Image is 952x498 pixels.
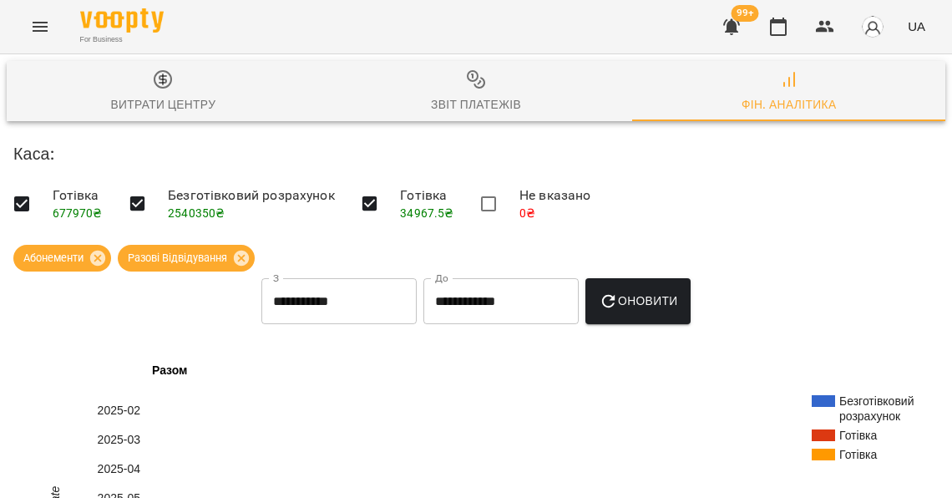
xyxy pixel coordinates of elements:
text: Готівка [839,448,878,461]
span: Не вказано [519,185,590,206]
div: Фін. Аналітика [742,94,837,114]
span: 0 ₴ [519,206,535,220]
div: Звіт платежів [431,94,521,114]
span: 2540350 ₴ [168,206,225,220]
div: Разові Відвідування [118,245,255,272]
text: 2025-02 [98,404,141,417]
div: Витрати центру [110,94,215,114]
span: Готівка [53,185,103,206]
button: UA [901,11,932,42]
h6: Каса : [13,141,939,167]
span: Безготівковий розрахунок [168,185,335,206]
span: 34967.5 ₴ [400,206,453,220]
span: 99+ [732,5,759,22]
div: Абонементи [13,245,111,272]
text: Готівка [839,429,878,442]
span: 677970 ₴ [53,206,103,220]
text: Безготівковий [839,394,914,408]
img: Voopty Logo [80,8,164,33]
text: розрахунок [839,409,901,423]
text: Разом [152,363,187,377]
span: Готівка [400,185,453,206]
button: Оновити [585,278,691,325]
span: Абонементи [13,251,94,266]
img: avatar_s.png [861,15,884,38]
button: Menu [20,7,60,47]
span: Разові Відвідування [118,251,237,266]
text: 2025-04 [98,463,141,476]
span: UA [908,18,925,35]
span: Оновити [599,291,678,311]
text: 2025-03 [98,433,141,446]
span: For Business [80,34,164,45]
